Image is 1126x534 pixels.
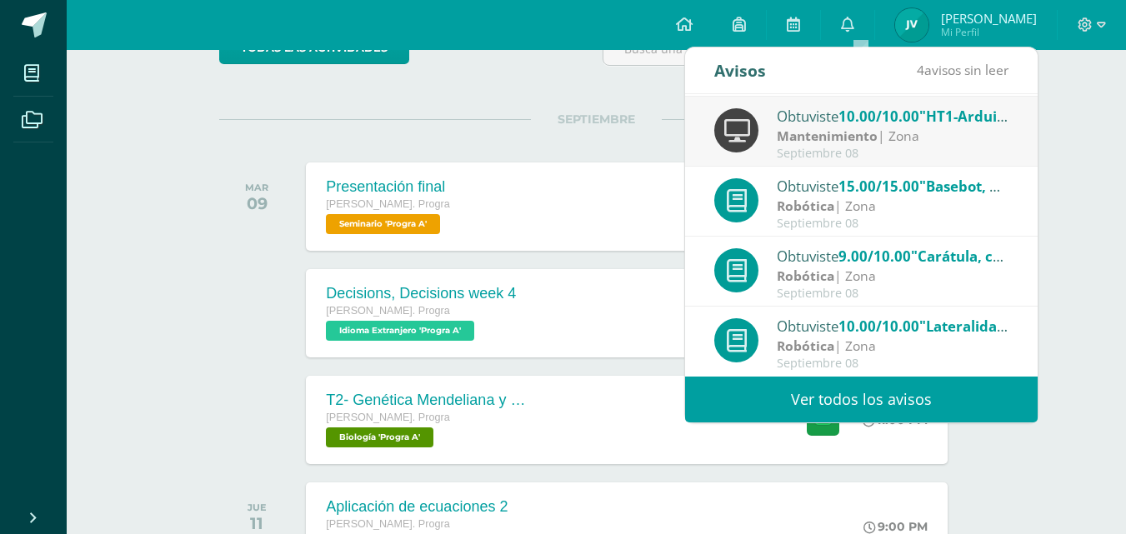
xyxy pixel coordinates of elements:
[917,61,1008,79] span: avisos sin leer
[917,61,924,79] span: 4
[245,193,268,213] div: 09
[777,267,834,285] strong: Robótica
[863,519,928,534] div: 9:00 PM
[777,197,1008,216] div: | Zona
[245,182,268,193] div: MAR
[777,315,1008,337] div: Obtuviste en
[777,127,1008,146] div: | Zona
[777,267,1008,286] div: | Zona
[685,377,1038,422] a: Ver todos los avisos
[326,412,449,423] span: [PERSON_NAME]. Progra
[941,25,1037,39] span: Mi Perfil
[326,498,508,516] div: Aplicación de ecuaciones 2
[838,177,919,196] span: 15.00/15.00
[777,175,1008,197] div: Obtuviste en
[919,177,1041,196] span: "Basebot, Vex IQ"
[838,107,919,126] span: 10.00/10.00
[838,317,919,336] span: 10.00/10.00
[326,518,449,530] span: [PERSON_NAME]. Progra
[326,214,440,234] span: Seminario 'Progra A'
[326,178,449,196] div: Presentación final
[895,8,928,42] img: 83abb079322022d7e8424eeeef4f86d8.png
[326,198,449,210] span: [PERSON_NAME]. Progra
[777,287,1008,301] div: Septiembre 08
[326,305,449,317] span: [PERSON_NAME]. Progra
[248,513,267,533] div: 11
[531,112,662,127] span: SEPTIEMBRE
[919,107,1021,126] span: "HT1-Arduino"
[911,247,1113,266] span: "Carátula, conociendo a Vex"
[777,245,1008,267] div: Obtuviste en
[326,285,516,302] div: Decisions, Decisions week 4
[777,337,1008,356] div: | Zona
[248,502,267,513] div: JUE
[838,247,911,266] span: 9.00/10.00
[714,47,766,93] div: Avisos
[326,427,433,447] span: Biología 'Progra A'
[777,337,834,355] strong: Robótica
[777,197,834,215] strong: Robótica
[326,392,526,409] div: T2- Genética Mendeliana y sus aplicaciones
[777,105,1008,127] div: Obtuviste en
[941,10,1037,27] span: [PERSON_NAME]
[777,357,1008,371] div: Septiembre 08
[777,127,878,145] strong: Mantenimiento
[326,321,474,341] span: Idioma Extranjero 'Progra A'
[777,217,1008,231] div: Septiembre 08
[777,147,1008,161] div: Septiembre 08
